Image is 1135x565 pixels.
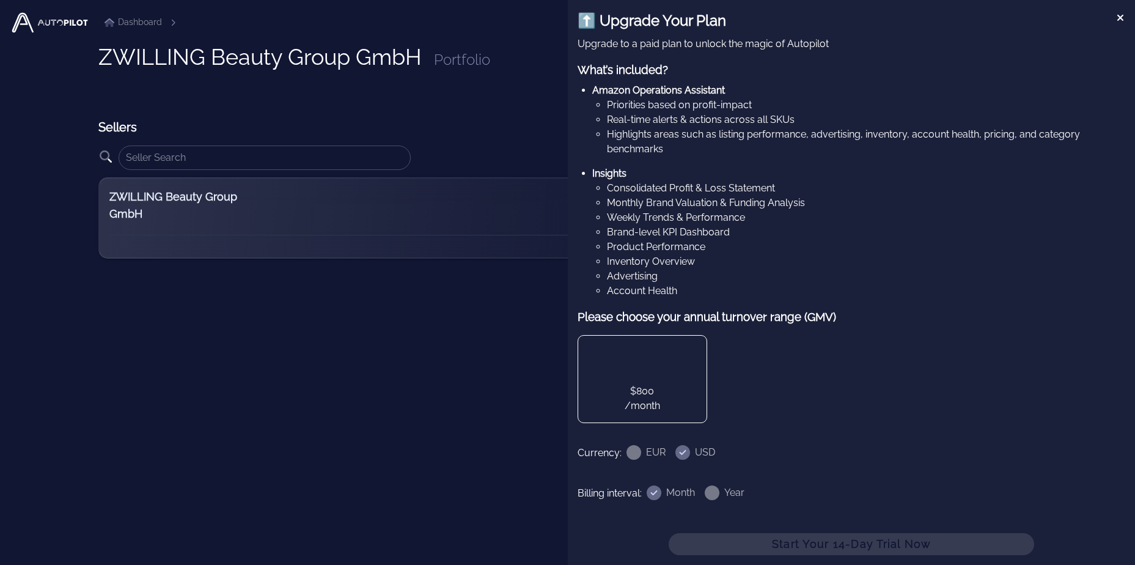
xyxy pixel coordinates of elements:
[109,188,262,223] h2: ZWILLING Beauty Group GmbH
[607,284,1126,298] li: Account Health
[578,61,1126,78] h3: What’s included?
[588,384,697,413] div: $800 /month
[592,84,725,96] strong: Amazon Operations Assistant
[666,487,695,499] label: Month
[607,269,1126,284] li: Advertising
[607,113,1126,127] li: Real-time alerts & actions across all SKUs
[578,308,1126,325] h3: Please choose your annual turnover range (GMV)
[607,240,1126,254] li: Product Performance
[578,486,642,501] div: Billing interval:
[126,148,404,168] input: Seller Search
[607,98,1126,113] li: Priorities based on profit-impact
[607,225,1126,240] li: Brand-level KPI Dashboard
[434,51,490,68] span: Portfolio
[578,446,622,460] div: Currency:
[98,45,422,69] h1: ZWILLING Beauty Group GmbH
[578,10,1126,32] h2: ⬆️ Upgrade Your Plan
[578,37,1126,51] p: Upgrade to a paid plan to unlock the magic of Autopilot
[10,10,90,35] img: Autopilot
[607,196,1126,210] li: Monthly Brand Valuation & Funding Analysis
[607,181,1126,196] li: Consolidated Profit & Loss Statement
[98,119,1037,136] h2: Sellers
[607,127,1126,157] li: Highlights areas such as listing performance, advertising, inventory, account health, pricing, an...
[646,446,666,459] label: EUR
[592,168,626,179] strong: Insights
[695,446,715,459] label: USD
[607,254,1126,269] li: Inventory Overview
[607,210,1126,225] li: Weekly Trends & Performance
[578,335,707,423] button: $800/month
[724,487,744,499] label: Year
